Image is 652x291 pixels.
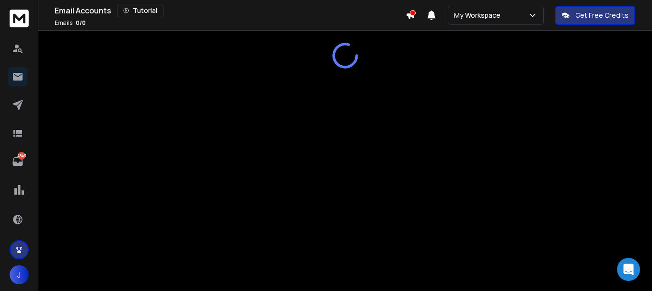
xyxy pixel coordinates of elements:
[55,4,406,17] div: Email Accounts
[76,19,86,27] span: 0 / 0
[10,265,29,284] button: J
[117,4,163,17] button: Tutorial
[575,11,629,20] p: Get Free Credits
[55,19,86,27] p: Emails :
[454,11,504,20] p: My Workspace
[617,258,640,281] div: Open Intercom Messenger
[555,6,635,25] button: Get Free Credits
[8,152,27,171] a: 4843
[18,152,25,160] p: 4843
